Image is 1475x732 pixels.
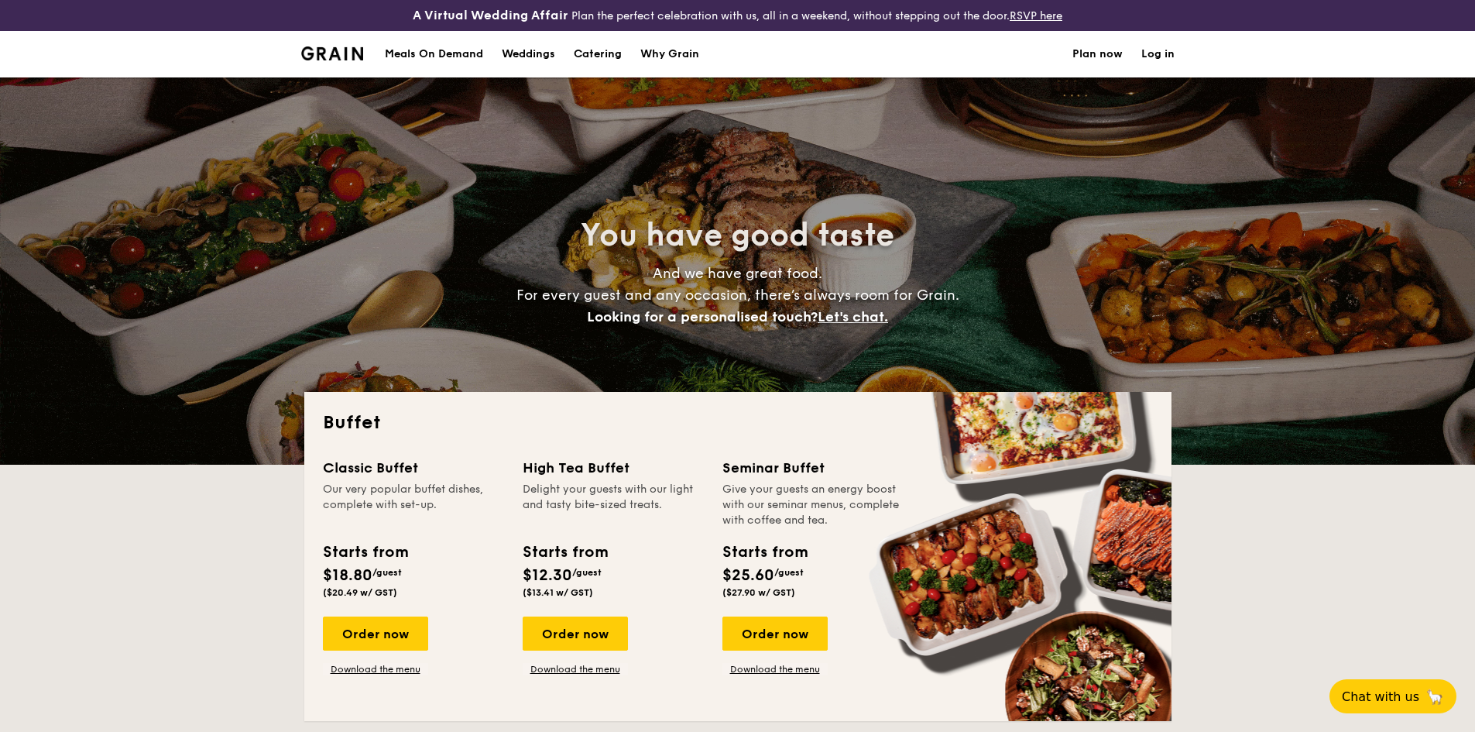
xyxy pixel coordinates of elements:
[1141,31,1175,77] a: Log in
[1425,688,1444,706] span: 🦙
[523,482,704,528] div: Delight your guests with our light and tasty bite-sized treats.
[587,308,818,325] span: Looking for a personalised touch?
[301,46,364,60] a: Logotype
[722,566,774,585] span: $25.60
[413,6,568,25] h4: A Virtual Wedding Affair
[323,587,397,598] span: ($20.49 w/ GST)
[523,587,593,598] span: ($13.41 w/ GST)
[523,541,607,564] div: Starts from
[640,31,699,77] div: Why Grain
[818,308,888,325] span: Let's chat.
[722,663,828,675] a: Download the menu
[323,541,407,564] div: Starts from
[631,31,708,77] a: Why Grain
[502,31,555,77] div: Weddings
[523,566,572,585] span: $12.30
[301,46,364,60] img: Grain
[323,617,428,651] div: Order now
[292,6,1184,25] div: Plan the perfect celebration with us, all in a weekend, without stepping out the door.
[574,31,622,77] h1: Catering
[385,31,483,77] div: Meals On Demand
[523,457,704,479] div: High Tea Buffet
[323,411,1153,435] h2: Buffet
[722,541,807,564] div: Starts from
[1072,31,1123,77] a: Plan now
[564,31,631,77] a: Catering
[323,663,428,675] a: Download the menu
[523,617,628,651] div: Order now
[722,457,904,479] div: Seminar Buffet
[722,587,795,598] span: ($27.90 w/ GST)
[1329,679,1456,713] button: Chat with us🦙
[516,265,959,325] span: And we have great food. For every guest and any occasion, there’s always room for Grain.
[581,217,894,254] span: You have good taste
[1010,9,1062,22] a: RSVP here
[722,482,904,528] div: Give your guests an energy boost with our seminar menus, complete with coffee and tea.
[774,567,804,578] span: /guest
[1342,689,1419,704] span: Chat with us
[492,31,564,77] a: Weddings
[323,482,504,528] div: Our very popular buffet dishes, complete with set-up.
[572,567,602,578] span: /guest
[323,566,372,585] span: $18.80
[323,457,504,479] div: Classic Buffet
[722,617,828,651] div: Order now
[523,663,628,675] a: Download the menu
[372,567,402,578] span: /guest
[376,31,492,77] a: Meals On Demand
